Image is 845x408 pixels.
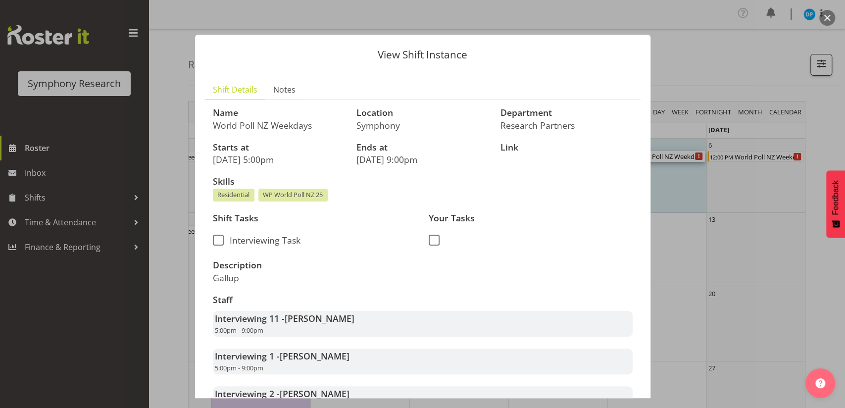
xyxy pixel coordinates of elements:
p: Research Partners [500,120,633,131]
span: Residential [217,190,249,200]
h3: Starts at [213,143,345,153]
img: help-xxl-2.png [815,378,825,388]
p: [DATE] 5:00pm [213,154,345,165]
h3: Description [213,260,417,270]
p: View Shift Instance [205,50,641,60]
h3: Location [356,108,489,118]
span: Shift Details [213,84,257,96]
h3: Skills [213,177,633,187]
p: Symphony [356,120,489,131]
span: Notes [273,84,296,96]
span: [PERSON_NAME] [280,350,349,362]
span: 5:00pm - 9:00pm [215,363,263,372]
h3: Your Tasks [429,213,633,223]
p: [DATE] 9:00pm [356,154,489,165]
strong: Interviewing 1 - [215,350,349,362]
strong: Interviewing 2 - [215,388,349,400]
span: [PERSON_NAME] [285,312,354,324]
h3: Link [500,143,633,153]
strong: Interviewing 11 - [215,312,354,324]
h3: Department [500,108,633,118]
span: Interviewing Task [224,235,300,246]
span: [PERSON_NAME] [280,388,349,400]
h3: Ends at [356,143,489,153]
button: Feedback - Show survey [826,170,845,238]
span: WP World Poll NZ 25 [263,190,323,200]
p: Gallup [213,272,417,283]
h3: Staff [213,295,633,305]
h3: Name [213,108,345,118]
p: World Poll NZ Weekdays [213,120,345,131]
h3: Shift Tasks [213,213,417,223]
span: 5:00pm - 9:00pm [215,326,263,335]
span: Feedback [831,180,840,215]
